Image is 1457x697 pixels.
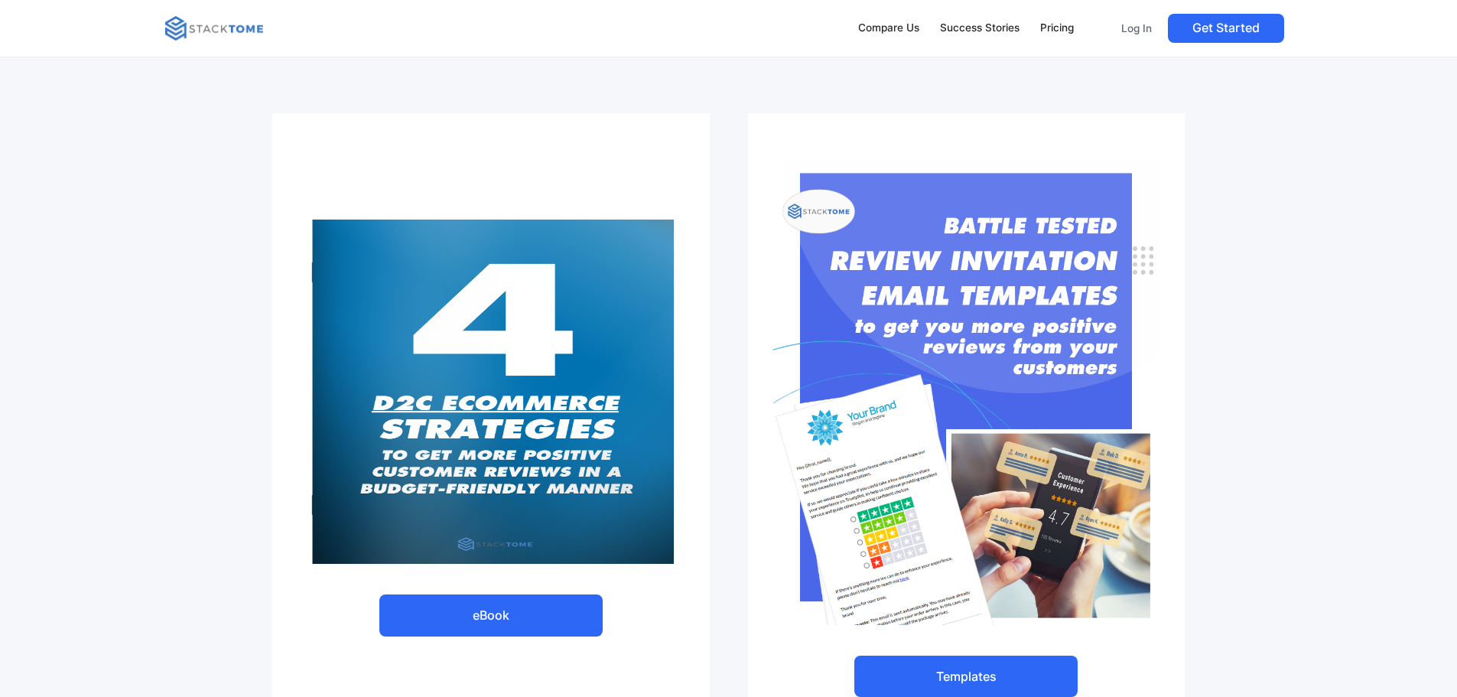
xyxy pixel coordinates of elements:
[932,12,1026,44] a: Success Stories
[1121,21,1152,35] p: Log In
[854,656,1078,697] a: Templates
[1168,14,1284,43] a: Get Started
[1111,14,1162,43] a: Log In
[1033,12,1081,44] a: Pricing
[379,594,603,636] a: eBook
[940,20,1020,37] div: Success Stories
[851,12,927,44] a: Compare Us
[858,20,919,37] div: Compare Us
[1040,20,1074,37] div: Pricing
